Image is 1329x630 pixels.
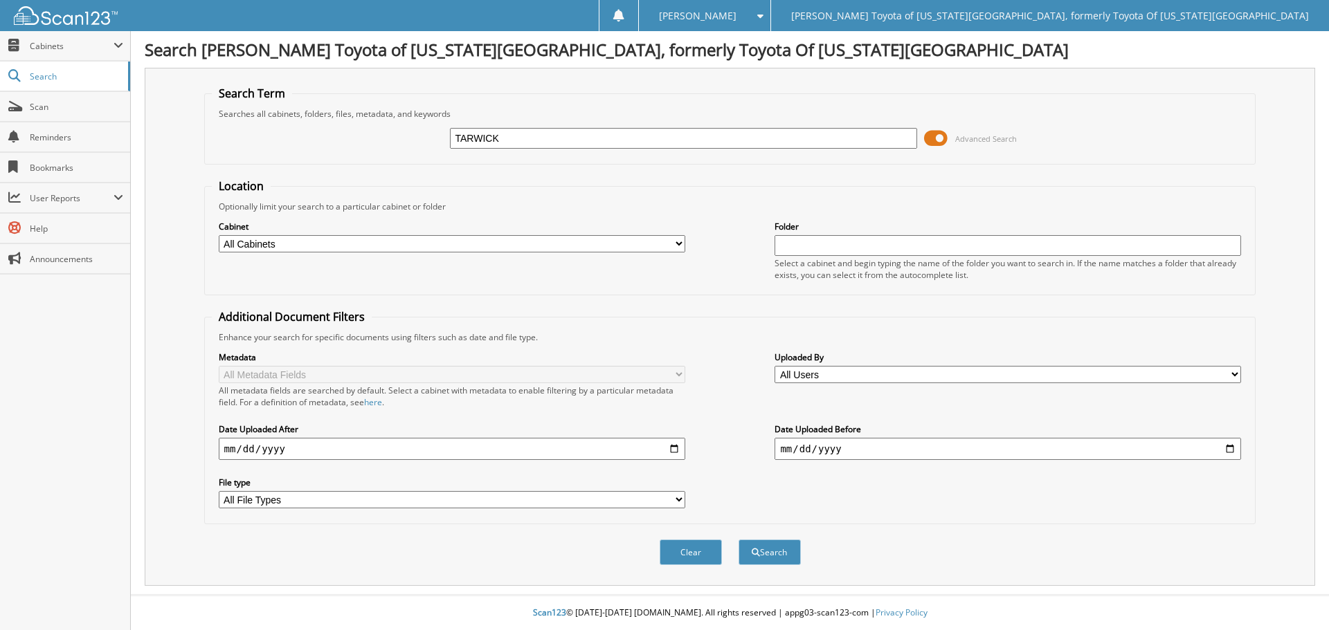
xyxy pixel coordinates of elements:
label: Date Uploaded Before [775,423,1241,435]
label: Folder [775,221,1241,232]
div: Select a cabinet and begin typing the name of the folder you want to search in. If the name match... [775,257,1241,281]
button: Search [739,539,801,565]
span: [PERSON_NAME] Toyota of [US_STATE][GEOGRAPHIC_DATA], formerly Toyota Of [US_STATE][GEOGRAPHIC_DATA] [791,12,1309,20]
div: © [DATE]-[DATE] [DOMAIN_NAME]. All rights reserved | appg03-scan123-com | [131,596,1329,630]
legend: Additional Document Filters [212,309,372,324]
legend: Search Term [212,86,292,101]
div: Optionally limit your search to a particular cabinet or folder [212,201,1249,212]
div: All metadata fields are searched by default. Select a cabinet with metadata to enable filtering b... [219,385,685,408]
span: User Reports [30,192,114,204]
label: Cabinet [219,221,685,232]
input: start [219,438,685,460]
div: Enhance your search for specific documents using filters such as date and file type. [212,331,1249,343]
img: scan123-logo-white.svg [14,6,118,25]
div: Searches all cabinets, folders, files, metadata, and keywords [212,108,1249,120]
span: [PERSON_NAME] [659,12,736,20]
input: end [775,438,1241,460]
span: Reminders [30,131,123,143]
legend: Location [212,178,271,194]
label: Metadata [219,351,685,363]
span: Scan123 [533,606,566,618]
label: Date Uploaded After [219,423,685,435]
span: Help [30,223,123,234]
label: File type [219,476,685,488]
a: Privacy Policy [876,606,928,618]
h1: Search [PERSON_NAME] Toyota of [US_STATE][GEOGRAPHIC_DATA], formerly Toyota Of [US_STATE][GEOGRAP... [145,38,1315,61]
span: Advanced Search [955,133,1017,144]
label: Uploaded By [775,351,1241,363]
span: Cabinets [30,40,114,52]
span: Scan [30,101,123,113]
span: Search [30,71,121,82]
span: Announcements [30,253,123,265]
button: Clear [660,539,722,565]
span: Bookmarks [30,162,123,174]
iframe: Chat Widget [1260,564,1329,630]
a: here [364,396,382,408]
